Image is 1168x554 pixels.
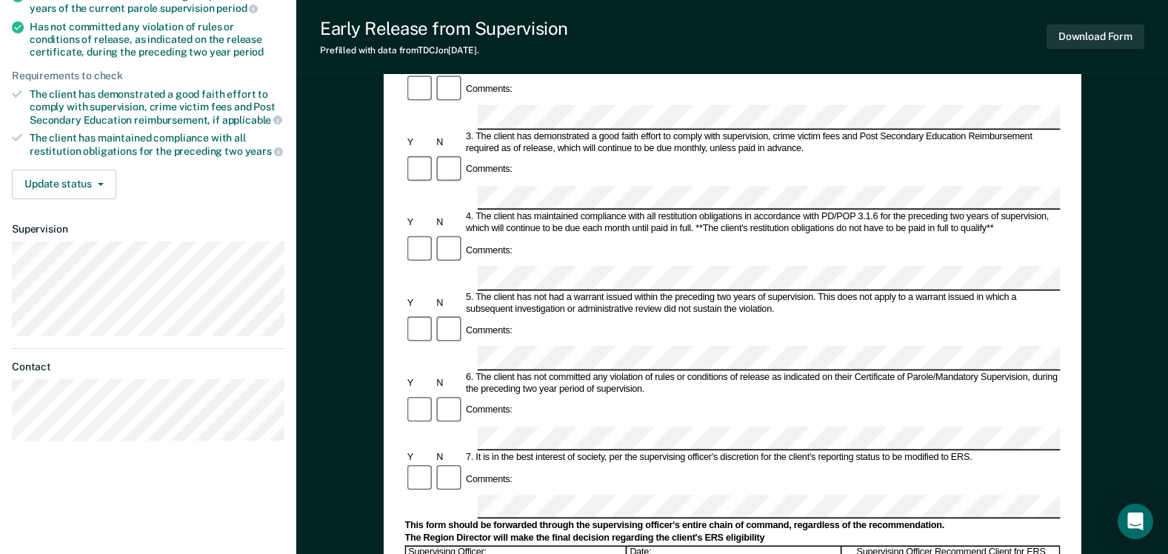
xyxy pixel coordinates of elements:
[404,137,434,149] div: Y
[434,378,464,390] div: N
[1047,24,1144,49] button: Download Form
[1118,504,1153,539] div: Open Intercom Messenger
[12,70,284,82] div: Requirements to check
[434,452,464,464] div: N
[464,292,1061,316] div: 5. The client has not had a warrant issued within the preceding two years of supervision. This do...
[464,131,1061,155] div: 3. The client has demonstrated a good faith effort to comply with supervision, crime victim fees ...
[434,298,464,310] div: N
[464,473,515,485] div: Comments:
[404,298,434,310] div: Y
[464,452,1061,464] div: 7. It is in the best interest of society, per the supervising officer's discretion for the client...
[464,325,515,337] div: Comments:
[30,132,284,157] div: The client has maintained compliance with all restitution obligations for the preceding two
[434,137,464,149] div: N
[404,217,434,229] div: Y
[434,217,464,229] div: N
[404,452,434,464] div: Y
[245,145,283,157] span: years
[464,372,1061,396] div: 6. The client has not committed any violation of rules or conditions of release as indicated on t...
[233,46,264,58] span: period
[12,223,284,236] dt: Supervision
[12,170,116,199] button: Update status
[404,378,434,390] div: Y
[404,521,1060,533] div: This form should be forwarded through the supervising officer's entire chain of command, regardle...
[464,164,515,176] div: Comments:
[320,45,568,56] div: Prefilled with data from TDCJ on [DATE] .
[216,2,258,14] span: period
[464,211,1061,235] div: 4. The client has maintained compliance with all restitution obligations in accordance with PD/PO...
[30,88,284,126] div: The client has demonstrated a good faith effort to comply with supervision, crime victim fees and...
[464,244,515,256] div: Comments:
[222,114,282,126] span: applicable
[464,84,515,96] div: Comments:
[12,361,284,373] dt: Contact
[320,18,568,39] div: Early Release from Supervision
[404,533,1060,545] div: The Region Director will make the final decision regarding the client's ERS eligibility
[30,21,284,58] div: Has not committed any violation of rules or conditions of release, as indicated on the release ce...
[464,405,515,417] div: Comments:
